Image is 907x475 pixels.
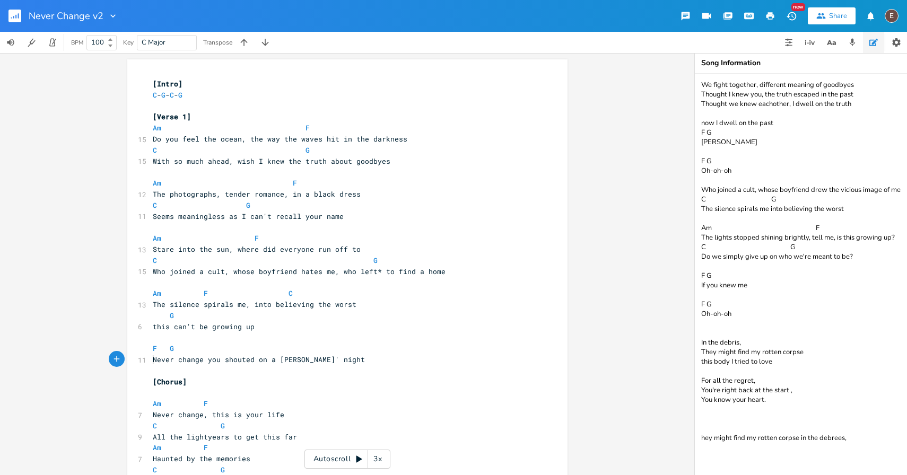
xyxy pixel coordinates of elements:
[221,465,225,474] span: G
[153,156,390,166] span: With so much ahead, wish I knew the truth about goodbyes
[153,145,157,155] span: C
[368,450,387,469] div: 3x
[246,200,250,210] span: G
[153,399,161,408] span: Am
[153,443,161,452] span: Am
[885,4,899,28] button: E
[204,288,208,298] span: F
[204,443,208,452] span: F
[153,288,161,298] span: Am
[29,11,103,21] span: Never Change v2
[701,59,901,67] div: Song Information
[142,38,165,47] span: C Major
[203,39,232,46] div: Transpose
[153,344,157,353] span: F
[153,178,161,188] span: Am
[153,465,157,474] span: C
[170,344,174,353] span: G
[204,399,208,408] span: F
[153,134,407,144] span: Do you feel the ocean, the way the waves hit in the darkness
[153,256,157,265] span: C
[885,9,899,23] div: edward
[808,7,856,24] button: Share
[153,421,157,430] span: C
[161,90,165,100] span: G
[153,322,255,331] span: this can't be growing up
[123,39,134,46] div: Key
[153,300,356,309] span: The silence spirals me, into believing the worst
[289,288,293,298] span: C
[153,112,191,121] span: [Verse 1]
[791,3,805,11] div: New
[153,200,157,210] span: C
[304,450,390,469] div: Autoscroll
[221,421,225,430] span: G
[153,244,361,254] span: Stare into the sun, where did everyone run off to
[255,233,259,243] span: F
[153,233,161,243] span: Am
[153,90,157,100] span: C
[829,11,847,21] div: Share
[153,212,344,221] span: Seems meaningless as I can't recall your name
[153,355,365,364] span: Never change you shouted on a [PERSON_NAME]' night
[153,377,187,386] span: [Chorus]
[170,311,174,320] span: G
[153,90,187,100] span: - - -
[695,74,907,475] textarea: We fight together, different meaning of goodbyes Thought I knew you, the truth escaped in the pas...
[71,40,83,46] div: BPM
[781,6,802,25] button: New
[153,79,182,89] span: [Intro]
[306,145,310,155] span: G
[153,189,361,199] span: The photographs, tender romance, in a black dress
[306,123,310,133] span: F
[153,267,446,276] span: Who joined a cult, whose boyfriend hates me, who left* to find a home
[153,432,297,442] span: All the lightyears to get this far
[153,410,284,419] span: Never change, this is your life
[293,178,297,188] span: F
[373,256,378,265] span: G
[153,454,250,463] span: Haunted by the memories
[170,90,174,100] span: C
[153,123,161,133] span: Am
[178,90,182,100] span: G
